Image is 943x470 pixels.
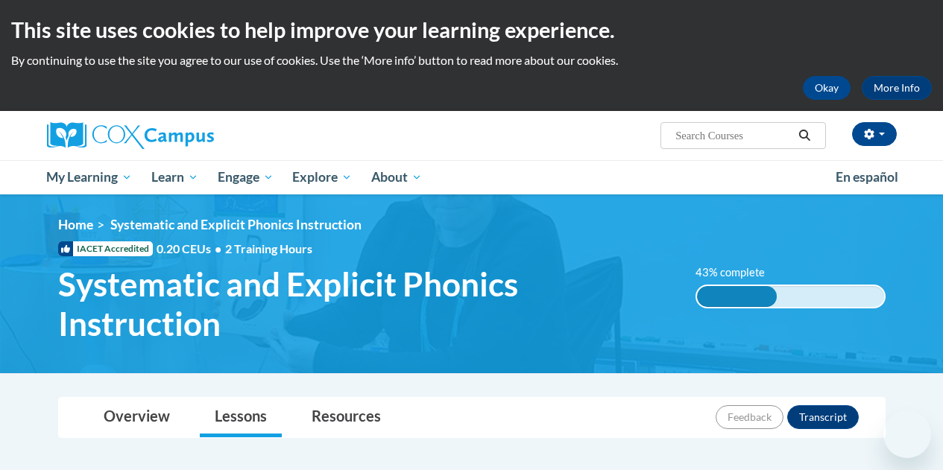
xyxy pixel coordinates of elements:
[697,286,778,307] div: 43% complete
[803,76,851,100] button: Okay
[371,168,422,186] span: About
[58,264,673,343] span: Systematic and Explicit Phonics Instruction
[674,127,793,145] input: Search Courses
[36,160,908,194] div: Main menu
[292,168,352,186] span: Explore
[826,162,908,193] a: En español
[852,122,897,146] button: Account Settings
[151,168,198,186] span: Learn
[208,160,283,194] a: Engage
[297,398,396,437] a: Resources
[283,160,362,194] a: Explore
[215,241,221,255] span: •
[46,168,132,186] span: My Learning
[89,398,185,437] a: Overview
[225,241,312,255] span: 2 Training Hours
[47,122,214,149] img: Cox Campus
[883,410,931,458] iframe: Button to launch messaging window
[362,160,432,194] a: About
[862,76,932,100] a: More Info
[157,241,225,257] span: 0.20 CEUs
[58,217,93,232] a: Home
[793,127,816,145] button: Search
[11,52,932,69] p: By continuing to use the site you agree to our use of cookies. Use the ‘More info’ button to read...
[836,169,898,185] span: En español
[37,160,142,194] a: My Learning
[218,168,274,186] span: Engage
[110,217,362,232] span: Systematic and Explicit Phonics Instruction
[11,15,932,45] h2: This site uses cookies to help improve your learning experience.
[716,405,783,429] button: Feedback
[58,241,153,256] span: IACET Accredited
[200,398,282,437] a: Lessons
[47,122,315,149] a: Cox Campus
[696,264,781,281] label: 43% complete
[787,405,859,429] button: Transcript
[142,160,208,194] a: Learn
